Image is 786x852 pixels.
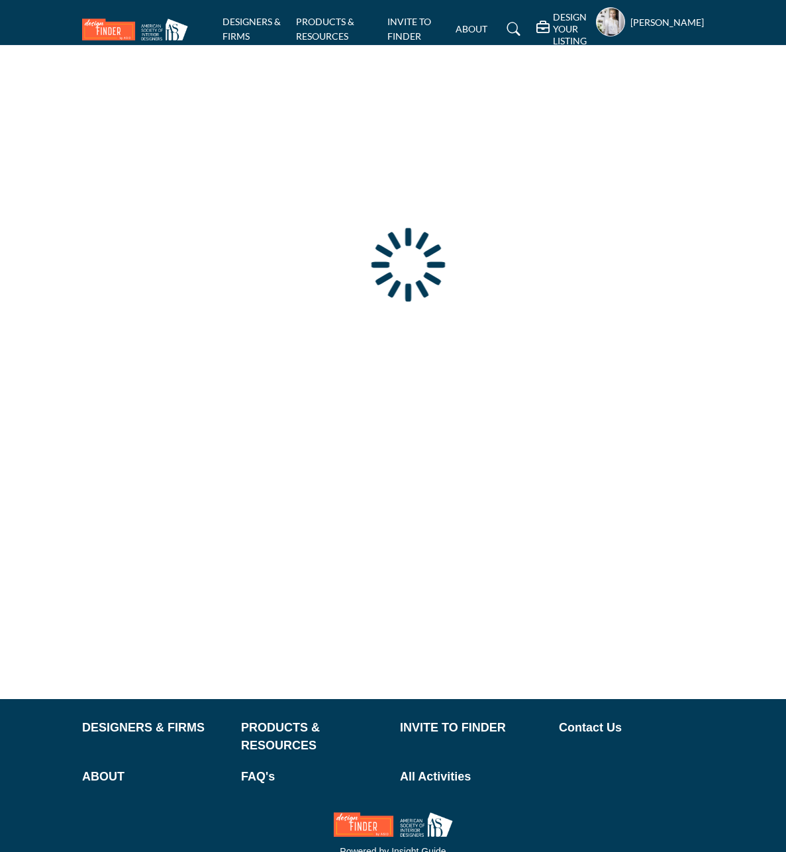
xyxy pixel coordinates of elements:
[296,16,354,42] a: PRODUCTS & RESOURCES
[82,19,195,40] img: Site Logo
[387,16,431,42] a: INVITE TO FINDER
[400,768,545,786] a: All Activities
[630,16,704,29] h5: [PERSON_NAME]
[536,11,589,48] div: DESIGN YOUR LISTING
[241,719,386,755] a: PRODUCTS & RESOURCES
[553,11,589,48] h5: DESIGN YOUR LISTING
[82,768,227,786] a: ABOUT
[222,16,281,42] a: DESIGNERS & FIRMS
[241,768,386,786] a: FAQ's
[82,719,227,737] a: DESIGNERS & FIRMS
[400,719,545,737] a: INVITE TO FINDER
[456,23,487,34] a: ABOUT
[596,7,625,36] button: Show hide supplier dropdown
[494,19,529,40] a: Search
[334,812,453,837] img: No Site Logo
[559,719,704,737] a: Contact Us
